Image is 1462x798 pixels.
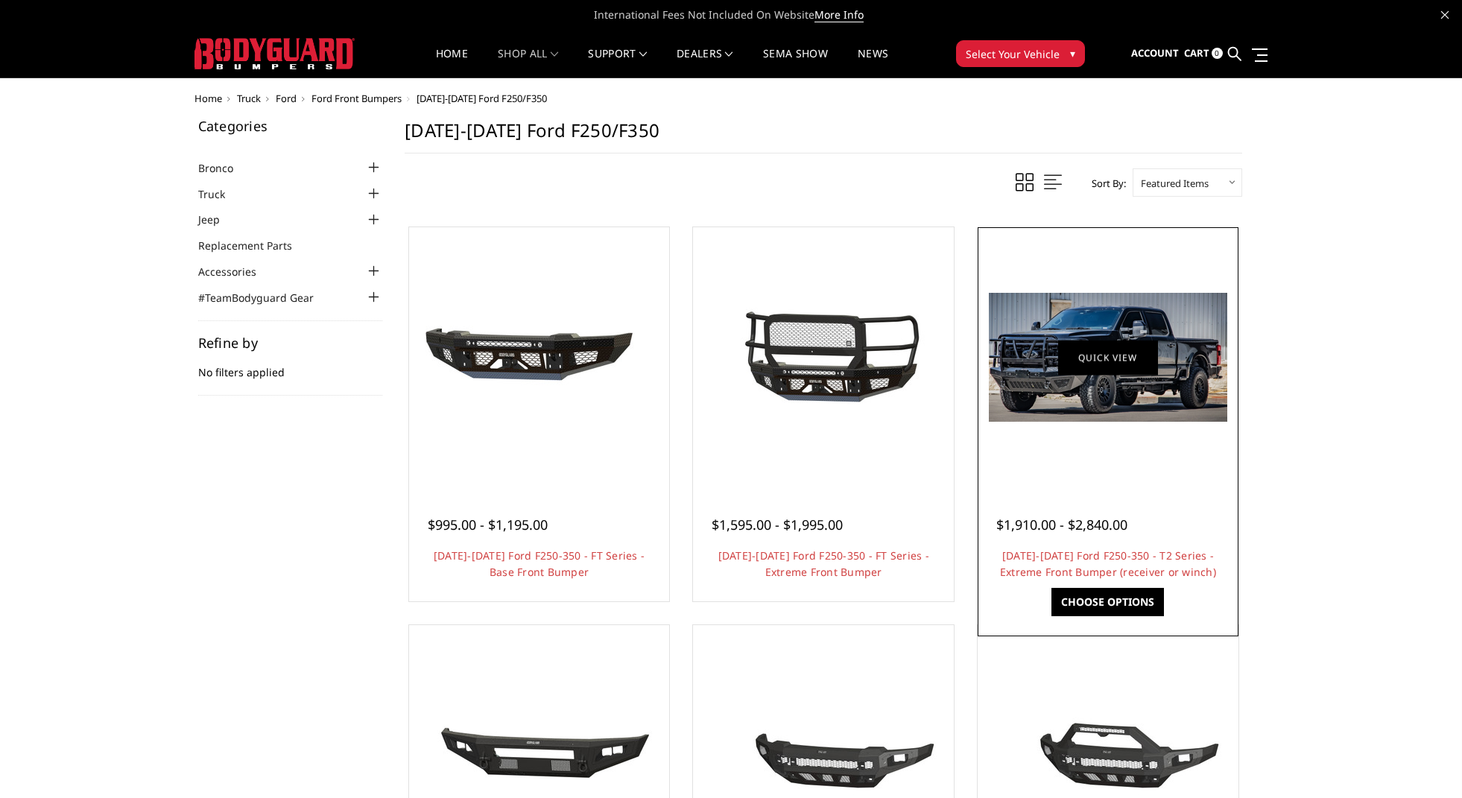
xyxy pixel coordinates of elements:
[712,516,843,533] span: $1,595.00 - $1,995.00
[413,231,666,484] a: 2023-2025 Ford F250-350 - FT Series - Base Front Bumper
[198,238,311,253] a: Replacement Parts
[996,516,1127,533] span: $1,910.00 - $2,840.00
[1184,46,1209,60] span: Cart
[989,293,1227,422] img: 2023-2025 Ford F250-350 - T2 Series - Extreme Front Bumper (receiver or winch)
[417,92,547,105] span: [DATE]-[DATE] Ford F250/F350
[677,48,733,77] a: Dealers
[198,212,238,227] a: Jeep
[194,38,355,69] img: BODYGUARD BUMPERS
[1070,45,1075,61] span: ▾
[198,119,383,133] h5: Categories
[1051,588,1164,616] a: Choose Options
[237,92,261,105] a: Truck
[198,336,383,349] h5: Refine by
[1083,172,1126,194] label: Sort By:
[1387,726,1462,798] iframe: Chat Widget
[428,516,548,533] span: $995.00 - $1,195.00
[198,336,383,396] div: No filters applied
[198,290,332,305] a: #TeamBodyguard Gear
[198,186,244,202] a: Truck
[858,48,888,77] a: News
[956,40,1085,67] button: Select Your Vehicle
[588,48,647,77] a: Support
[763,48,828,77] a: SEMA Show
[697,231,950,484] a: 2023-2025 Ford F250-350 - FT Series - Extreme Front Bumper 2023-2025 Ford F250-350 - FT Series - ...
[1000,548,1216,579] a: [DATE]-[DATE] Ford F250-350 - T2 Series - Extreme Front Bumper (receiver or winch)
[436,48,468,77] a: Home
[498,48,558,77] a: shop all
[276,92,297,105] a: Ford
[718,548,929,579] a: [DATE]-[DATE] Ford F250-350 - FT Series - Extreme Front Bumper
[420,302,658,414] img: 2023-2025 Ford F250-350 - FT Series - Base Front Bumper
[405,119,1242,153] h1: [DATE]-[DATE] Ford F250/F350
[1131,46,1179,60] span: Account
[981,231,1235,484] a: 2023-2025 Ford F250-350 - T2 Series - Extreme Front Bumper (receiver or winch) 2023-2025 Ford F25...
[966,46,1060,62] span: Select Your Vehicle
[434,548,645,579] a: [DATE]-[DATE] Ford F250-350 - FT Series - Base Front Bumper
[1212,48,1223,59] span: 0
[194,92,222,105] a: Home
[198,160,252,176] a: Bronco
[814,7,864,22] a: More Info
[311,92,402,105] a: Ford Front Bumpers
[1131,34,1179,74] a: Account
[1058,340,1158,375] a: Quick view
[198,264,275,279] a: Accessories
[1184,34,1223,74] a: Cart 0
